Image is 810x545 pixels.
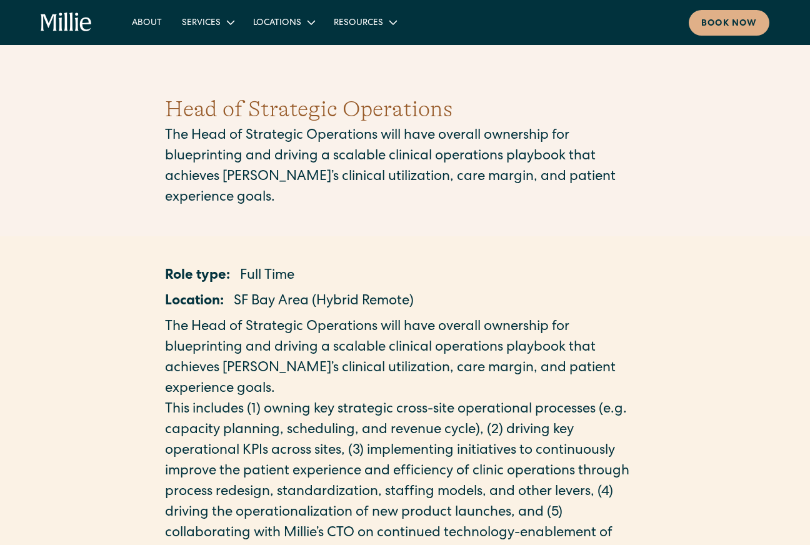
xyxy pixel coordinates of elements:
p: Location: [165,292,224,312]
p: The Head of Strategic Operations will have overall ownership for blueprinting and driving a scala... [165,126,645,209]
div: Locations [243,12,324,32]
h1: Head of Strategic Operations [165,92,645,126]
p: Full Time [240,266,294,287]
div: Locations [253,17,301,30]
div: Resources [324,12,406,32]
div: Services [182,17,221,30]
a: About [122,12,172,32]
div: Book now [701,17,757,31]
p: The Head of Strategic Operations will have overall ownership for blueprinting and driving a scala... [165,317,645,400]
div: Services [172,12,243,32]
p: Role type: [165,266,230,287]
p: SF Bay Area (Hybrid Remote) [234,292,414,312]
a: Book now [689,10,769,36]
a: home [41,12,92,32]
div: Resources [334,17,383,30]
